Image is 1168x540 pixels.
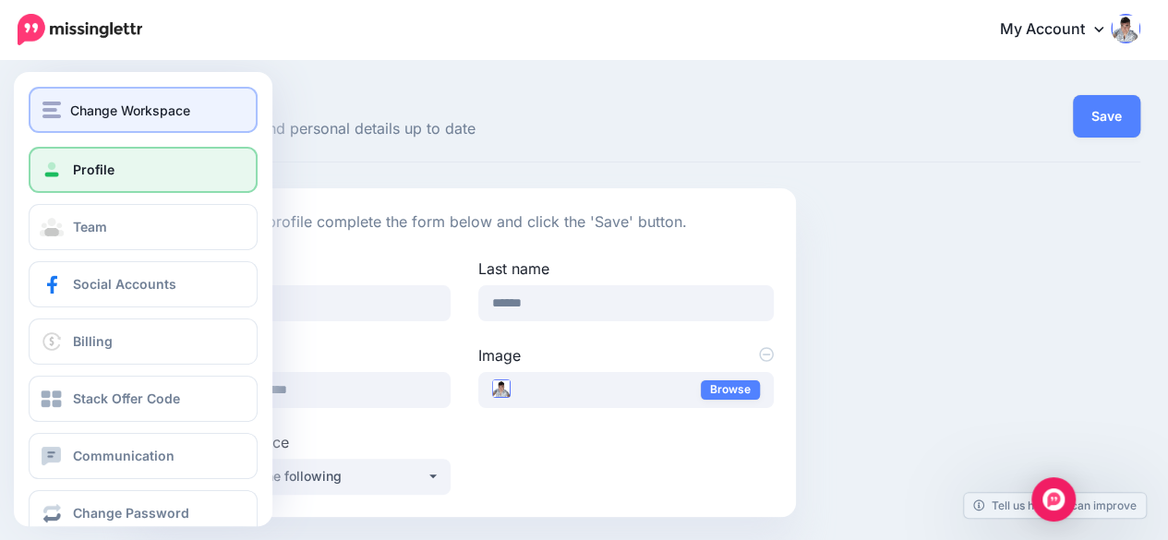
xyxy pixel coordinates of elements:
button: Save [1073,95,1140,138]
label: Default Workspace [156,431,451,453]
a: Profile [29,147,258,193]
img: Missinglettr [18,14,142,45]
label: First name [156,258,451,280]
img: menu.png [42,102,61,118]
span: Profile [134,90,796,108]
div: Open Intercom Messenger [1031,477,1076,522]
label: Email [156,344,451,366]
span: Keep your profile and personal details up to date [134,117,796,141]
a: Browse [701,380,760,400]
label: Image [478,344,773,366]
a: Communication [29,433,258,479]
span: Change Password [73,505,189,521]
a: Tell us how we can improve [964,493,1146,518]
a: Billing [29,318,258,365]
a: Team [29,204,258,250]
img: Enda_Cusack_founder_of_BuyStocks.ai_thumb.png [492,379,511,398]
span: Communication [73,448,175,463]
button: Choose one of the following [156,459,451,495]
span: Change Workspace [70,100,190,121]
a: Social Accounts [29,261,258,307]
div: Choose one of the following [170,465,427,487]
span: Stack Offer Code [73,390,180,406]
button: Change Workspace [29,87,258,133]
a: My Account [981,7,1140,53]
span: Profile [73,162,114,177]
a: Stack Offer Code [29,376,258,422]
span: Team [73,219,107,234]
span: Social Accounts [73,276,176,292]
p: To update your profile complete the form below and click the 'Save' button. [156,210,774,234]
a: Change Password [29,490,258,536]
span: Billing [73,333,113,349]
label: Last name [478,258,773,280]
